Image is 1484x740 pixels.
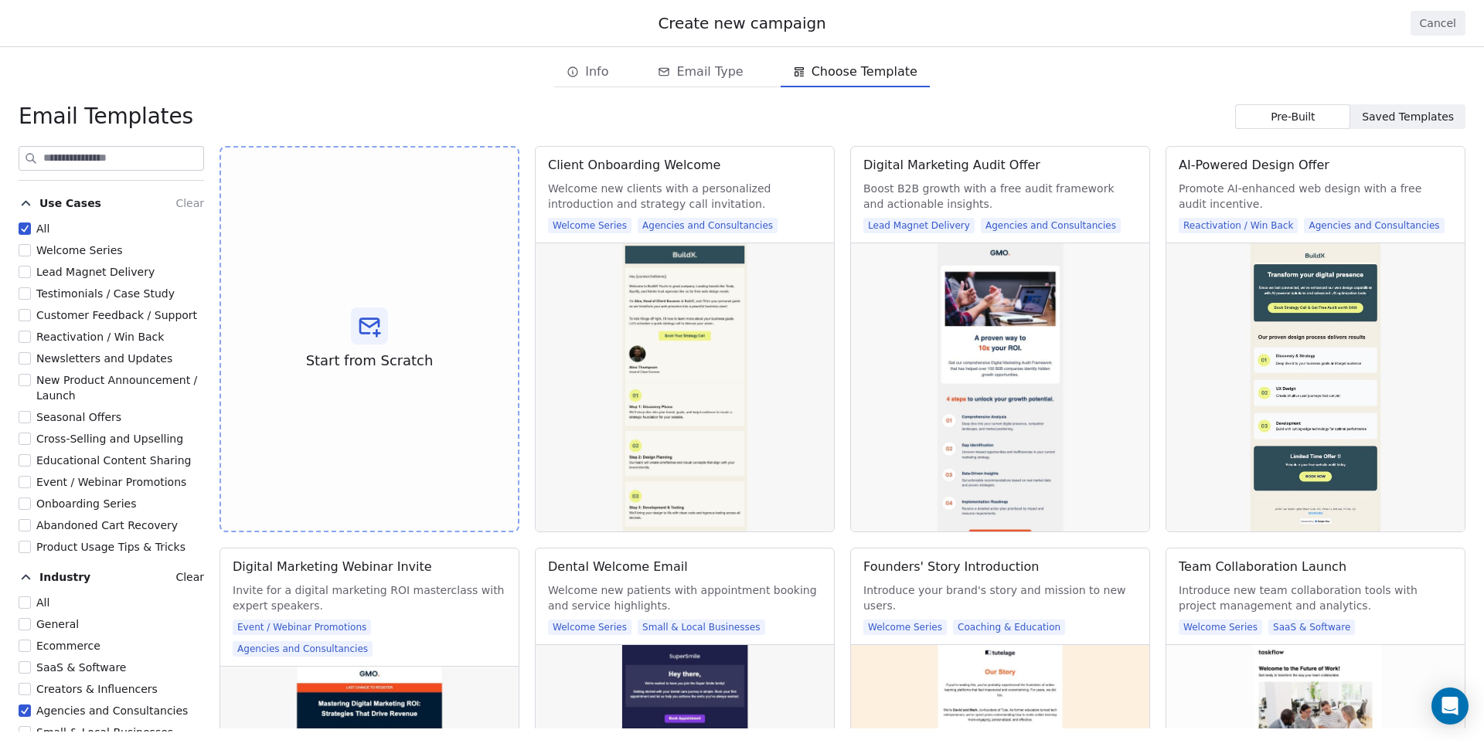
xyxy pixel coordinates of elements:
span: Introduce new team collaboration tools with project management and analytics. [1179,582,1452,613]
span: Email Templates [19,103,193,131]
span: Welcome new patients with appointment booking and service highlights. [548,582,822,613]
span: Use Cases [39,195,101,211]
button: All [19,221,31,236]
span: Agencies and Consultancies [981,218,1121,233]
span: Welcome Series [1179,619,1262,635]
div: email creation steps [554,56,930,87]
span: Product Usage Tips & Tricks [36,541,185,553]
div: Dental Welcome Email [548,558,688,576]
span: Boost B2B growth with a free audit framework and actionable insights. [863,181,1137,212]
button: All [19,595,31,610]
span: Agencies and Consultancies [36,704,188,717]
span: Lead Magnet Delivery [863,218,975,233]
span: Event / Webinar Promotions [233,619,371,635]
span: All [36,222,49,235]
span: Saved Templates [1362,109,1454,125]
button: Clear [175,568,204,586]
button: Product Usage Tips & Tricks [19,539,31,555]
span: Customer Feedback / Support [36,309,197,321]
button: Event / Webinar Promotions [19,474,31,490]
button: IndustryClear [19,564,204,595]
button: Educational Content Sharing [19,453,31,468]
button: General [19,616,31,632]
span: Lead Magnet Delivery [36,266,155,278]
button: Newsletters and Updates [19,351,31,366]
span: Start from Scratch [306,351,434,371]
div: Open Intercom Messenger [1431,687,1469,725]
span: Reactivation / Win Back [1179,218,1298,233]
button: Clear [175,194,204,212]
span: Reactivation / Win Back [36,331,164,343]
div: Client Onboarding Welcome [548,156,720,175]
span: Agencies and Consultancies [1304,218,1444,233]
button: Onboarding Series [19,496,31,511]
button: Small & Local Businesses [19,725,31,740]
span: Clear [175,571,204,583]
span: Small & Local Businesses [638,619,765,635]
span: Testimonials / Case Study [36,287,175,300]
div: Digital Marketing Webinar Invite [233,558,432,576]
span: Industry [39,569,90,585]
button: New Product Announcement / Launch [19,372,31,388]
button: Seasonal Offers [19,409,31,425]
span: Info [585,63,608,81]
span: Introduce your brand's story and mission to new users. [863,582,1137,613]
div: AI-Powered Design Offer [1179,156,1329,175]
span: Ecommerce [36,640,100,652]
span: Welcome Series [36,244,123,256]
span: Agencies and Consultancies [638,218,778,233]
span: Clear [175,197,204,209]
span: Welcome Series [548,619,631,635]
button: Testimonials / Case Study [19,286,31,301]
button: Lead Magnet Delivery [19,264,31,280]
span: Small & Local Businesses [36,726,173,738]
div: Create new campaign [19,12,1465,34]
button: Welcome Series [19,243,31,258]
span: General [36,618,79,630]
span: Invite for a digital marketing ROI masterclass with expert speakers. [233,582,506,613]
span: Cross-Selling and Upselling [36,433,183,445]
button: Cancel [1411,11,1465,36]
div: Team Collaboration Launch [1179,558,1346,576]
span: Email Type [676,63,743,81]
div: Founders' Story Introduction [863,558,1039,576]
button: Cross-Selling and Upselling [19,431,31,446]
span: Creators & Influencers [36,683,158,695]
button: SaaS & Software [19,660,31,675]
div: Digital Marketing Audit Offer [863,156,1040,175]
span: Newsletters and Updates [36,352,172,365]
span: SaaS & Software [36,661,126,674]
span: Onboarding Series [36,497,136,510]
button: Abandoned Cart Recovery [19,518,31,533]
button: Customer Feedback / Support [19,307,31,323]
button: Use CasesClear [19,190,204,221]
button: Agencies and Consultancies [19,703,31,718]
span: Welcome Series [548,218,631,233]
span: Welcome Series [863,619,947,635]
span: Event / Webinar Promotions [36,476,186,488]
span: Agencies and Consultancies [233,641,373,657]
button: Creators & Influencers [19,681,31,697]
span: Promote AI-enhanced web design with a free audit incentive. [1179,181,1452,212]
span: Welcome new clients with a personalized introduction and strategy call invitation. [548,181,822,212]
span: SaaS & Software [1268,619,1355,635]
span: Educational Content Sharing [36,454,192,467]
span: All [36,596,49,609]
span: Coaching & Education [953,619,1065,635]
button: Reactivation / Win Back [19,329,31,345]
span: Abandoned Cart Recovery [36,519,178,531]
button: Ecommerce [19,638,31,653]
span: New Product Announcement / Launch [36,374,197,402]
span: Choose Template [812,63,917,81]
span: Seasonal Offers [36,411,121,423]
div: Use CasesClear [19,221,204,555]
